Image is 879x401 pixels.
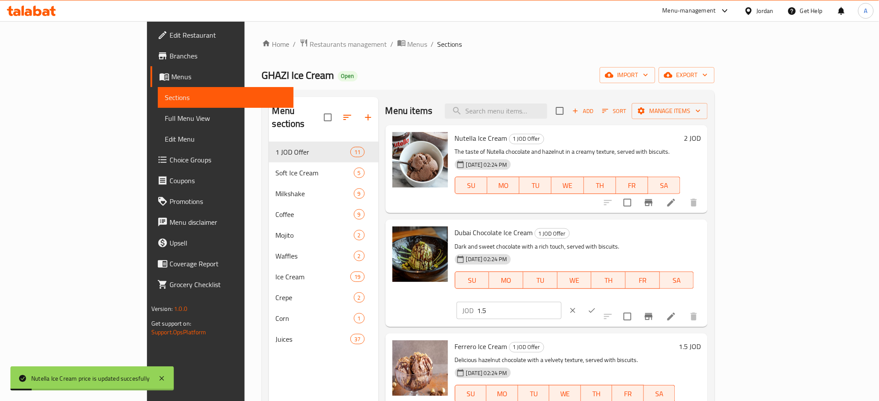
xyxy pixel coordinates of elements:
[269,329,379,349] div: Juices37
[663,274,691,287] span: SA
[269,204,379,225] div: Coffee9
[354,169,364,177] span: 5
[487,177,520,194] button: MO
[455,146,680,157] p: The taste of Nutella chocolate and hazelnut in a creamy texture, served with biscuits.
[276,209,354,220] span: Coffee
[659,67,715,83] button: export
[510,134,544,144] span: 1 JOD Offer
[262,39,715,50] nav: breadcrumb
[588,179,613,192] span: TH
[276,188,354,199] span: Milkshake
[272,104,324,130] h2: Menu sections
[616,177,648,194] button: FR
[555,179,580,192] span: WE
[293,39,296,49] li: /
[392,132,448,188] img: Nutella Ice Cream
[459,274,486,287] span: SU
[392,340,448,396] img: Ferrero Ice Cream
[150,25,294,45] a: Edit Restaurant
[463,255,511,263] span: [DATE] 02:24 PM
[354,252,364,260] span: 2
[269,225,379,246] div: Mojito2
[666,311,676,322] a: Edit menu item
[455,132,507,145] span: Nutella Ice Cream
[455,340,507,353] span: Ferrero Ice Cream
[165,113,287,123] span: Full Menu View
[354,210,364,219] span: 9
[620,179,645,192] span: FR
[354,294,364,302] span: 2
[150,170,294,191] a: Coupons
[616,388,640,400] span: FR
[509,342,544,352] div: 1 JOD Offer
[569,104,597,118] button: Add
[165,92,287,103] span: Sections
[170,51,287,61] span: Branches
[269,138,379,353] nav: Menu sections
[276,334,351,344] span: Juices
[569,104,597,118] span: Add item
[660,272,694,289] button: SA
[150,191,294,212] a: Promotions
[455,226,533,239] span: Dubai Chocolate Ice Cream
[158,129,294,149] a: Edit Menu
[337,107,358,128] span: Sort sections
[561,274,588,287] span: WE
[639,106,701,116] span: Manage items
[679,340,701,352] h6: 1.5 JOD
[310,39,387,49] span: Restaurants management
[158,87,294,108] a: Sections
[597,104,632,118] span: Sort items
[459,388,483,400] span: SU
[269,142,379,162] div: 1 JOD Offer11
[170,30,287,40] span: Edit Restaurant
[489,272,523,289] button: MO
[269,308,379,329] div: Corn1
[171,71,287,82] span: Menus
[585,388,609,400] span: TH
[455,241,694,252] p: Dark and sweet chocolate with a rich touch, served with biscuits.
[663,6,716,16] div: Menu-management
[510,342,544,352] span: 1 JOD Offer
[455,272,490,289] button: SU
[350,147,364,157] div: items
[591,272,626,289] button: TH
[276,147,351,157] span: 1 JOD Offer
[276,292,354,303] span: Crepe
[431,39,434,49] li: /
[354,313,365,323] div: items
[527,274,554,287] span: TU
[522,388,546,400] span: TU
[170,259,287,269] span: Coverage Report
[584,177,616,194] button: TH
[386,104,433,117] h2: Menu items
[31,374,150,383] div: Nutella Ice Cream price is updated succesfully
[520,177,552,194] button: TU
[626,272,660,289] button: FR
[276,251,354,261] div: Waffles
[757,6,774,16] div: Jordan
[170,217,287,227] span: Menu disclaimer
[455,177,487,194] button: SU
[150,45,294,66] a: Branches
[463,305,474,316] p: JOD
[354,314,364,323] span: 1
[354,251,365,261] div: items
[338,72,358,80] span: Open
[459,179,484,192] span: SU
[392,226,448,282] img: Dubai Chocolate Ice Cream
[354,168,365,178] div: items
[150,274,294,295] a: Grocery Checklist
[151,303,173,314] span: Version:
[150,149,294,170] a: Choice Groups
[523,272,558,289] button: TU
[276,313,354,323] span: Corn
[445,103,547,119] input: search
[170,279,287,290] span: Grocery Checklist
[490,388,515,400] span: MO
